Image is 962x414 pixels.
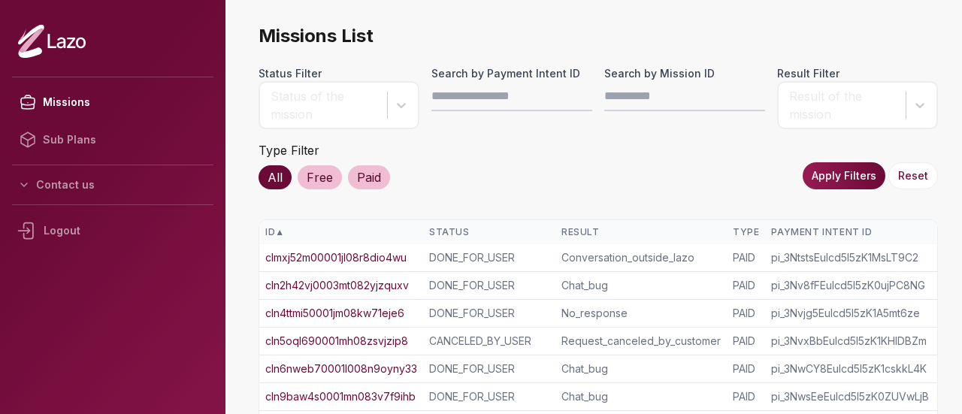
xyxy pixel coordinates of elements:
div: Chat_bug [561,278,721,293]
div: PAID [733,334,759,349]
div: Result of the mission [789,87,898,123]
div: DONE_FOR_USER [429,278,549,293]
div: PAID [733,361,759,376]
a: Missions [12,83,213,121]
div: DONE_FOR_USER [429,361,549,376]
div: Logout [12,211,213,250]
button: Contact us [12,171,213,198]
label: Type Filter [259,143,319,158]
div: Payment Intent ID [771,226,937,238]
label: Status Filter [259,66,419,81]
a: cln4ttmi50001jm08kw71eje6 [265,306,404,321]
label: Search by Payment Intent ID [431,66,592,81]
div: Chat_bug [561,361,721,376]
label: Result Filter [777,66,938,81]
div: pi_3NvxBbEulcd5I5zK1KHIDBZm [771,334,937,349]
div: Free [298,165,342,189]
div: Request_canceled_by_customer [561,334,721,349]
button: Apply Filters [803,162,885,189]
div: No_response [561,306,721,321]
button: Reset [888,162,938,189]
div: pi_3NtstsEulcd5I5zK1MsLT9C2 [771,250,937,265]
div: PAID [733,306,759,321]
span: ▲ [275,226,284,238]
div: pi_3NwsEeEulcd5I5zK0ZUVwLjB [771,389,937,404]
a: cln5oql690001mh08zsvjzip8 [265,334,408,349]
div: Conversation_outside_lazo [561,250,721,265]
div: PAID [733,389,759,404]
div: CANCELED_BY_USER [429,334,549,349]
div: PAID [733,278,759,293]
span: Missions List [259,24,938,48]
div: DONE_FOR_USER [429,250,549,265]
div: Status [429,226,549,238]
div: DONE_FOR_USER [429,306,549,321]
a: cln9baw4s0001mn083v7f9ihb [265,389,416,404]
label: Search by Mission ID [604,66,765,81]
div: Result [561,226,721,238]
div: All [259,165,292,189]
a: clmxj52m00001jl08r8dio4wu [265,250,407,265]
a: cln6nweb70001l008n9oyny33 [265,361,417,376]
div: Chat_bug [561,389,721,404]
div: pi_3Nvjg5Eulcd5I5zK1A5mt6ze [771,306,937,321]
div: DONE_FOR_USER [429,389,549,404]
div: Paid [348,165,390,189]
div: pi_3NwCY8Eulcd5I5zK1cskkL4K [771,361,937,376]
div: pi_3Nv8fFEulcd5I5zK0ujPC8NG [771,278,937,293]
div: Status of the mission [271,87,380,123]
div: PAID [733,250,759,265]
div: Type [733,226,759,238]
div: ID [265,226,417,238]
a: Sub Plans [12,121,213,159]
a: cln2h42vj0003mt082yjzquxv [265,278,409,293]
